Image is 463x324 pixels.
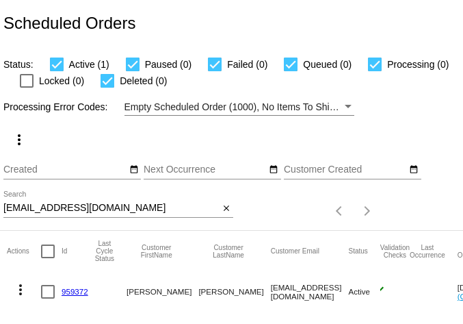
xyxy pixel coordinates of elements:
button: Next page [354,197,381,225]
mat-icon: more_vert [12,282,29,298]
span: Active (1) [69,56,109,73]
button: Change sorting for LastProcessingCycleId [95,240,114,262]
mat-icon: date_range [129,164,139,175]
mat-cell: [PERSON_NAME] [127,272,198,312]
mat-cell: [PERSON_NAME] [198,272,270,312]
button: Change sorting for Status [348,247,367,256]
button: Change sorting for CustomerFirstName [127,244,186,259]
a: 959372 [62,287,88,296]
button: Previous page [326,197,354,225]
input: Customer Created [284,164,407,175]
button: Change sorting for LastOccurrenceUtc [410,244,445,259]
mat-icon: more_vert [11,132,27,148]
input: Created [3,164,127,175]
mat-header-cell: Actions [7,231,41,272]
button: Change sorting for CustomerEmail [271,247,319,256]
button: Change sorting for Id [62,247,67,256]
button: Clear [219,201,233,216]
span: Active [348,287,370,296]
mat-cell: [EMAIL_ADDRESS][DOMAIN_NAME] [271,272,349,312]
span: Queued (0) [303,56,352,73]
span: Status: [3,59,34,70]
mat-icon: date_range [409,164,419,175]
span: Processing Error Codes: [3,101,108,112]
h2: Scheduled Orders [3,14,135,33]
mat-header-cell: Validation Checks [380,231,410,272]
button: Change sorting for CustomerLastName [198,244,258,259]
span: Deleted (0) [120,73,167,89]
span: Locked (0) [39,73,84,89]
mat-icon: date_range [269,164,278,175]
mat-icon: close [222,203,231,214]
input: Search [3,203,219,214]
input: Next Occurrence [144,164,267,175]
span: Processing (0) [387,56,449,73]
span: Failed (0) [227,56,267,73]
span: Paused (0) [145,56,191,73]
mat-select: Filter by Processing Error Codes [124,99,354,116]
